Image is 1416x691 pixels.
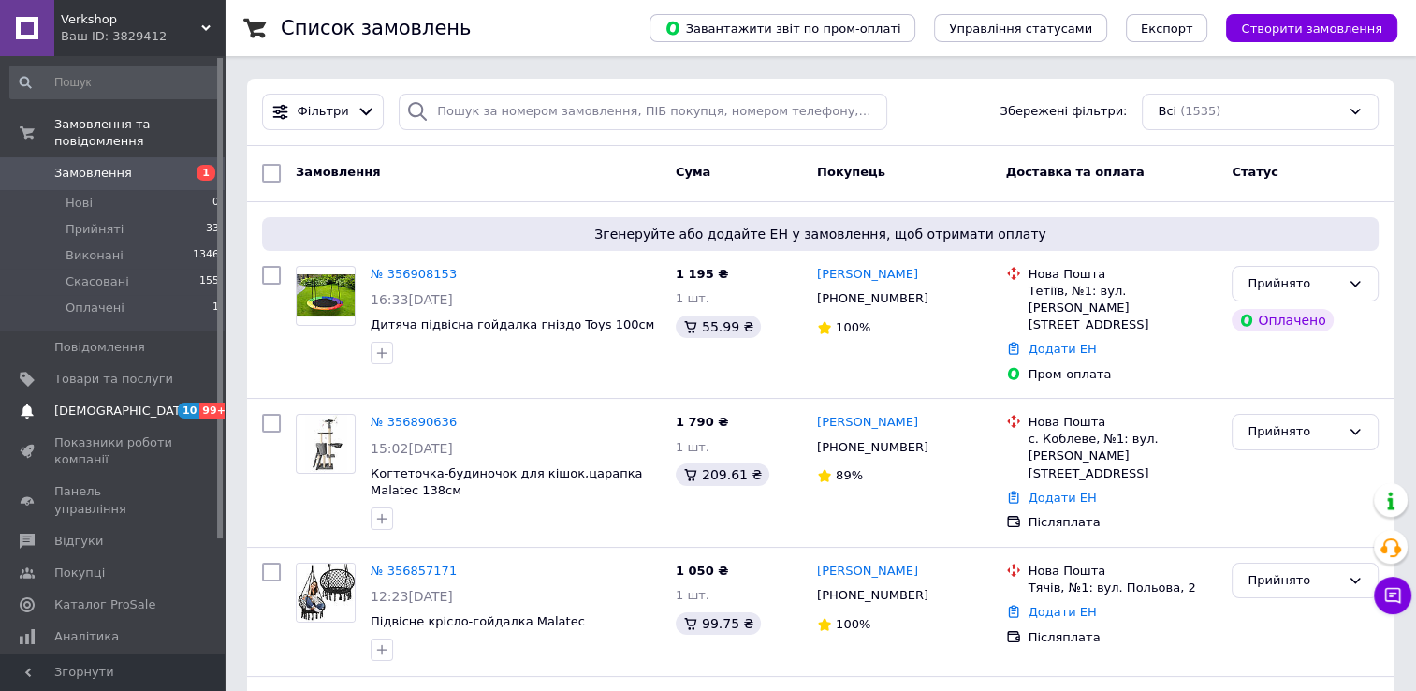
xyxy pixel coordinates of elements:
[66,221,124,238] span: Прийняті
[66,273,129,290] span: Скасовані
[1029,491,1097,505] a: Додати ЕН
[197,165,215,181] span: 1
[371,292,453,307] span: 16:33[DATE]
[1029,283,1218,334] div: Тетіїв, №1: вул. [PERSON_NAME][STREET_ADDRESS]
[371,589,453,604] span: 12:23[DATE]
[1000,103,1127,121] span: Збережені фільтри:
[66,247,124,264] span: Виконані
[676,612,761,635] div: 99.75 ₴
[54,596,155,613] span: Каталог ProSale
[371,317,654,331] a: Дитяча підвісна гойдалка гніздо Toys 100см
[1029,266,1218,283] div: Нова Пошта
[371,415,457,429] a: № 356890636
[1207,21,1397,35] a: Створити замовлення
[817,165,885,179] span: Покупець
[54,483,173,517] span: Панель управління
[676,316,761,338] div: 55.99 ₴
[1232,165,1278,179] span: Статус
[836,617,870,631] span: 100%
[1029,605,1097,619] a: Додати ЕН
[650,14,915,42] button: Завантажити звіт по пром-оплаті
[1029,514,1218,531] div: Післяплата
[54,339,145,356] span: Повідомлення
[9,66,221,99] input: Пошук
[813,287,932,311] div: [PHONE_NUMBER]
[1248,422,1340,442] div: Прийнято
[817,266,918,284] a: [PERSON_NAME]
[270,225,1371,243] span: Згенеруйте або додайте ЕН у замовлення, щоб отримати оплату
[676,415,728,429] span: 1 790 ₴
[298,103,349,121] span: Фільтри
[371,441,453,456] span: 15:02[DATE]
[836,468,863,482] span: 89%
[297,564,355,622] img: Фото товару
[54,403,193,419] span: [DEMOGRAPHIC_DATA]
[676,165,710,179] span: Cума
[676,267,728,281] span: 1 195 ₴
[54,533,103,550] span: Відгуки
[66,300,124,316] span: Оплачені
[281,17,471,39] h1: Список замовлень
[54,628,119,645] span: Аналітика
[1232,309,1333,331] div: Оплачено
[193,247,219,264] span: 1346
[1141,22,1193,36] span: Експорт
[54,165,132,182] span: Замовлення
[199,403,230,419] span: 99+
[371,614,585,628] a: Підвісне крісло-гойдалка Malatec
[1241,22,1382,36] span: Створити замовлення
[371,564,457,578] a: № 356857171
[1248,571,1340,591] div: Прийнято
[817,563,918,581] a: [PERSON_NAME]
[1029,414,1218,431] div: Нова Пошта
[371,267,457,281] a: № 356908153
[1226,14,1397,42] button: Створити замовлення
[296,266,356,326] a: Фото товару
[1126,14,1208,42] button: Експорт
[676,440,709,454] span: 1 шт.
[54,434,173,468] span: Показники роботи компанії
[1029,366,1218,383] div: Пром-оплата
[1374,577,1411,614] button: Чат з покупцем
[296,563,356,623] a: Фото товару
[1029,342,1097,356] a: Додати ЕН
[949,22,1092,36] span: Управління статусами
[813,583,932,608] div: [PHONE_NUMBER]
[178,403,199,419] span: 10
[212,300,219,316] span: 1
[1029,629,1218,646] div: Післяплата
[676,463,769,486] div: 209.61 ₴
[1248,274,1340,294] div: Прийнято
[1180,104,1220,118] span: (1535)
[199,273,219,290] span: 155
[1029,563,1218,580] div: Нова Пошта
[813,435,932,460] div: [PHONE_NUMBER]
[664,20,900,37] span: Завантажити звіт по пром-оплаті
[54,371,173,388] span: Товари та послуги
[676,564,728,578] span: 1 050 ₴
[1006,165,1145,179] span: Доставка та оплата
[66,195,93,212] span: Нові
[54,565,105,581] span: Покупці
[1158,103,1176,121] span: Всі
[1029,580,1218,596] div: Тячів, №1: вул. Польова, 2
[61,28,225,45] div: Ваш ID: 3829412
[817,414,918,432] a: [PERSON_NAME]
[54,116,225,150] span: Замовлення та повідомлення
[934,14,1107,42] button: Управління статусами
[61,11,201,28] span: Verkshop
[836,320,870,334] span: 100%
[297,274,355,316] img: Фото товару
[296,165,380,179] span: Замовлення
[676,291,709,305] span: 1 шт.
[206,221,219,238] span: 33
[305,415,346,473] img: Фото товару
[399,94,886,130] input: Пошук за номером замовлення, ПІБ покупця, номером телефону, Email, номером накладної
[296,414,356,474] a: Фото товару
[1029,431,1218,482] div: с. Коблеве, №1: вул. [PERSON_NAME][STREET_ADDRESS]
[676,588,709,602] span: 1 шт.
[371,466,642,498] a: Когтеточка-будиночок для кішок,царапка Malatec 138см
[212,195,219,212] span: 0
